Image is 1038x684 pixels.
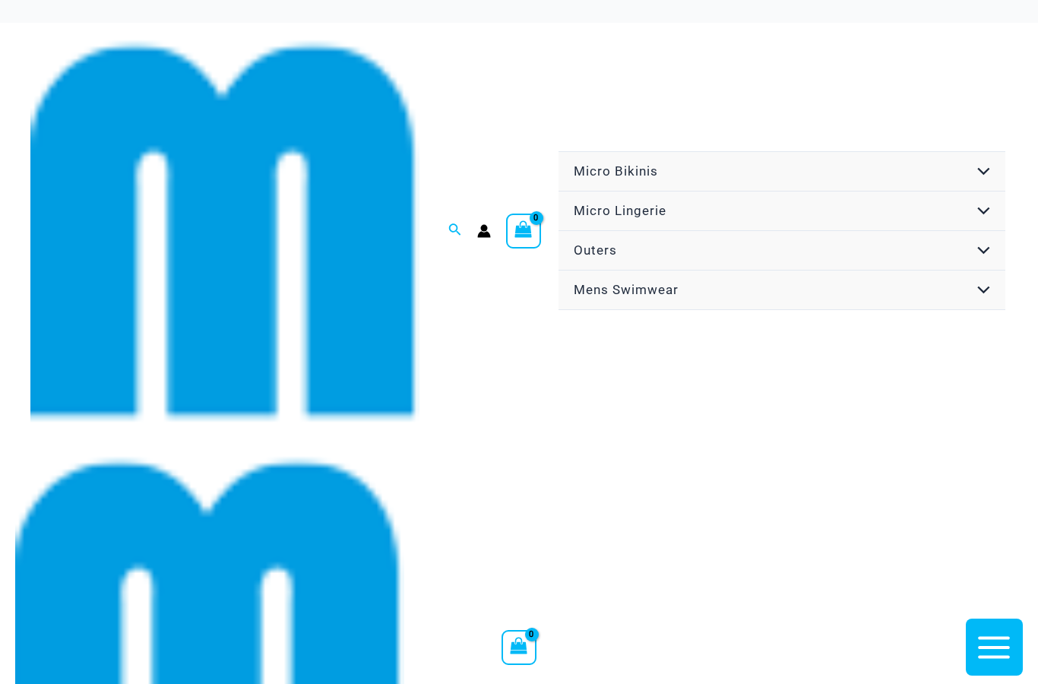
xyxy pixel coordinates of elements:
[477,224,491,238] a: Account icon link
[30,36,419,426] img: cropped mm emblem
[574,163,658,179] span: Micro Bikinis
[574,203,666,218] span: Micro Lingerie
[559,192,1005,231] a: Micro LingerieMenu ToggleMenu Toggle
[559,152,1005,192] a: Micro BikinisMenu ToggleMenu Toggle
[574,242,617,258] span: Outers
[574,282,679,297] span: Mens Swimwear
[556,149,1008,312] nav: Site Navigation
[559,231,1005,271] a: OutersMenu ToggleMenu Toggle
[559,271,1005,310] a: Mens SwimwearMenu ToggleMenu Toggle
[506,214,541,249] a: View Shopping Cart, empty
[502,630,536,665] a: View Shopping Cart, empty
[448,221,462,240] a: Search icon link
